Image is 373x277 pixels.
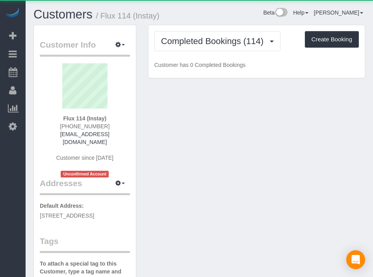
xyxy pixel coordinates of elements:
[60,131,109,145] a: [EMAIL_ADDRESS][DOMAIN_NAME]
[5,8,20,19] img: Automaid Logo
[346,250,365,269] div: Open Intercom Messenger
[314,9,363,16] a: [PERSON_NAME]
[305,31,359,48] button: Create Booking
[161,36,267,46] span: Completed Bookings (114)
[154,61,359,69] p: Customer has 0 Completed Bookings
[263,9,288,16] a: Beta
[293,9,308,16] a: Help
[40,212,94,219] span: [STREET_ADDRESS]
[40,202,84,210] label: Default Address:
[56,155,113,161] span: Customer since [DATE]
[33,7,93,21] a: Customers
[154,31,281,51] button: Completed Bookings (114)
[60,123,109,129] span: [PHONE_NUMBER]
[40,39,130,57] legend: Customer Info
[61,171,109,177] span: Unconfirmed Account
[96,11,160,20] small: / Flux 114 (Instay)
[63,115,106,122] strong: Flux 114 (Instay)
[40,235,130,253] legend: Tags
[275,8,288,18] img: New interface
